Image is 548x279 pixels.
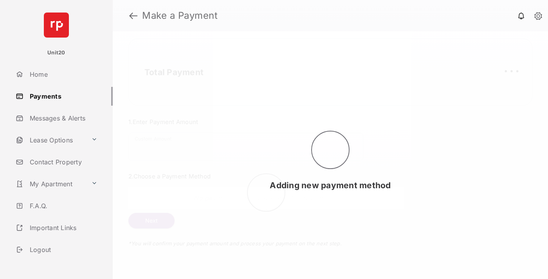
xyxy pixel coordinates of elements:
a: Messages & Alerts [13,109,113,128]
a: Important Links [13,218,101,237]
a: Lease Options [13,131,88,149]
a: Payments [13,87,113,106]
strong: Make a Payment [142,11,218,20]
a: My Apartment [13,175,88,193]
a: Logout [13,240,113,259]
a: Home [13,65,113,84]
a: F.A.Q. [13,196,113,215]
a: Contact Property [13,153,113,171]
span: Adding new payment method [270,180,391,190]
p: Unit20 [47,49,65,57]
img: svg+xml;base64,PHN2ZyB4bWxucz0iaHR0cDovL3d3dy53My5vcmcvMjAwMC9zdmciIHdpZHRoPSI2NCIgaGVpZ2h0PSI2NC... [44,13,69,38]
